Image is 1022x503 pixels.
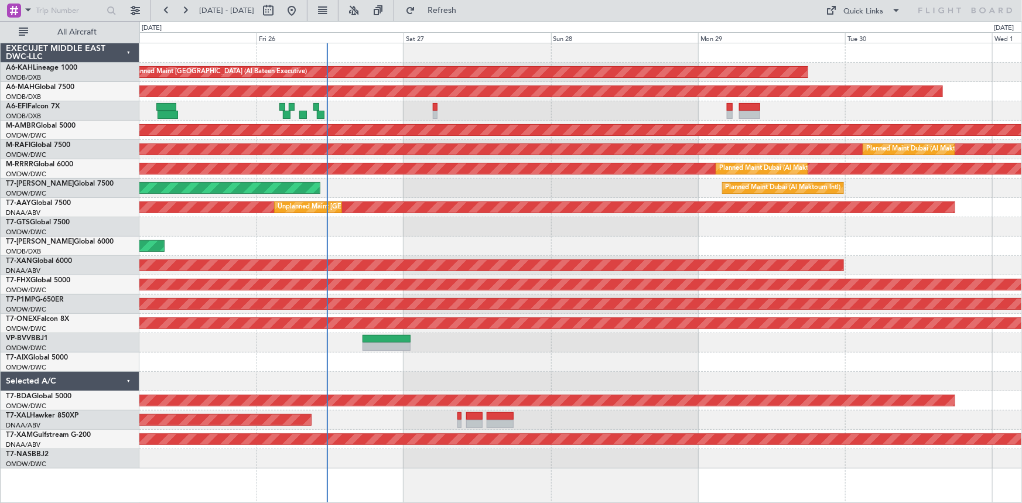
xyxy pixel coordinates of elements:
[6,316,69,323] a: T7-ONEXFalcon 8X
[6,451,32,458] span: T7-NAS
[6,84,74,91] a: A6-MAHGlobal 7500
[6,266,40,275] a: DNAA/ABV
[6,247,41,256] a: OMDB/DXB
[6,354,28,361] span: T7-AIX
[6,277,70,284] a: T7-FHXGlobal 5000
[418,6,467,15] span: Refresh
[6,170,46,179] a: OMDW/DWC
[6,122,76,129] a: M-AMBRGlobal 5000
[6,335,31,342] span: VP-BVV
[6,421,40,430] a: DNAA/ABV
[257,32,404,43] div: Fri 26
[6,258,32,265] span: T7-XAN
[6,189,46,198] a: OMDW/DWC
[698,32,845,43] div: Mon 29
[6,150,46,159] a: OMDW/DWC
[6,219,30,226] span: T7-GTS
[278,199,451,216] div: Unplanned Maint [GEOGRAPHIC_DATA] (Al Maktoum Intl)
[726,179,841,197] div: Planned Maint Dubai (Al Maktoum Intl)
[6,296,35,303] span: T7-P1MP
[6,393,32,400] span: T7-BDA
[6,208,40,217] a: DNAA/ABV
[13,23,127,42] button: All Aircraft
[142,23,162,33] div: [DATE]
[6,142,70,149] a: M-RAFIGlobal 7500
[6,200,31,207] span: T7-AAY
[6,142,30,149] span: M-RAFI
[6,84,35,91] span: A6-MAH
[821,1,907,20] button: Quick Links
[6,344,46,353] a: OMDW/DWC
[6,316,37,323] span: T7-ONEX
[6,238,114,245] a: T7-[PERSON_NAME]Global 6000
[994,23,1014,33] div: [DATE]
[199,5,254,16] span: [DATE] - [DATE]
[400,1,470,20] button: Refresh
[6,412,78,419] a: T7-XALHawker 850XP
[404,32,551,43] div: Sat 27
[6,161,73,168] a: M-RRRRGlobal 6000
[6,402,46,410] a: OMDW/DWC
[6,412,30,419] span: T7-XAL
[6,393,71,400] a: T7-BDAGlobal 5000
[845,32,992,43] div: Tue 30
[6,286,46,295] a: OMDW/DWC
[30,28,124,36] span: All Aircraft
[6,432,33,439] span: T7-XAM
[6,228,46,237] a: OMDW/DWC
[6,200,71,207] a: T7-AAYGlobal 7500
[6,460,46,468] a: OMDW/DWC
[6,219,70,226] a: T7-GTSGlobal 7500
[6,238,74,245] span: T7-[PERSON_NAME]
[844,6,884,18] div: Quick Links
[6,305,46,314] a: OMDW/DWC
[131,63,307,81] div: Planned Maint [GEOGRAPHIC_DATA] (Al Bateen Executive)
[6,180,74,187] span: T7-[PERSON_NAME]
[36,2,103,19] input: Trip Number
[6,64,33,71] span: A6-KAH
[6,432,91,439] a: T7-XAMGulfstream G-200
[6,296,64,303] a: T7-P1MPG-650ER
[6,103,28,110] span: A6-EFI
[866,141,982,158] div: Planned Maint Dubai (Al Maktoum Intl)
[6,335,48,342] a: VP-BVVBBJ1
[110,32,257,43] div: Thu 25
[6,324,46,333] a: OMDW/DWC
[6,258,72,265] a: T7-XANGlobal 6000
[6,277,30,284] span: T7-FHX
[6,354,68,361] a: T7-AIXGlobal 5000
[6,131,46,140] a: OMDW/DWC
[6,93,41,101] a: OMDB/DXB
[6,451,49,458] a: T7-NASBBJ2
[6,73,41,82] a: OMDB/DXB
[6,122,36,129] span: M-AMBR
[551,32,698,43] div: Sun 28
[6,64,77,71] a: A6-KAHLineage 1000
[6,103,60,110] a: A6-EFIFalcon 7X
[6,440,40,449] a: DNAA/ABV
[6,363,46,372] a: OMDW/DWC
[6,112,41,121] a: OMDB/DXB
[6,180,114,187] a: T7-[PERSON_NAME]Global 7500
[6,161,33,168] span: M-RRRR
[719,160,835,177] div: Planned Maint Dubai (Al Maktoum Intl)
